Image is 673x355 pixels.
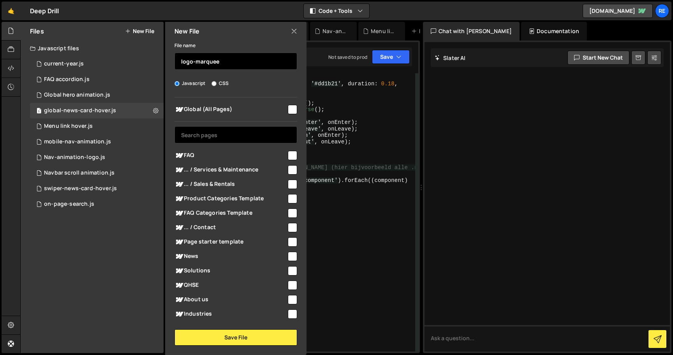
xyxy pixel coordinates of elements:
[44,123,93,130] div: Menu link hover.js
[44,185,117,192] div: swiper-news-card-hover.js
[30,87,164,103] div: 17275/47886.js
[44,76,90,83] div: FAQ accordion.js
[435,54,466,62] h2: Slater AI
[322,27,347,35] div: Nav-animation-logo.js
[30,165,164,181] div: 17275/47957.js
[30,72,164,87] div: 17275/47877.js
[44,201,94,208] div: on-page-search.js
[44,92,110,99] div: Global hero animation.js
[30,118,164,134] div: 17275/47896.js
[30,181,164,196] div: 17275/47884.js
[174,42,196,49] label: File name
[125,28,154,34] button: New File
[372,50,410,64] button: Save
[174,329,297,346] button: Save File
[30,150,164,165] div: Nav-animation-logo.js
[328,54,367,60] div: Not saved to prod
[211,79,229,87] label: CSS
[30,134,164,150] div: 17275/47883.js
[174,53,297,70] input: Name
[174,252,287,261] span: News
[174,180,287,189] span: ... / Sales & Rentals
[174,309,287,319] span: Industries
[174,105,287,114] span: Global (All Pages)
[37,108,41,115] span: 1
[30,6,59,16] div: Deep Drill
[174,281,287,290] span: QHSE
[30,56,164,72] div: 17275/47875.js
[423,22,520,41] div: Chat with [PERSON_NAME]
[521,22,587,41] div: Documentation
[21,41,164,56] div: Javascript files
[174,126,297,143] input: Search pages
[655,4,669,18] a: Re
[174,266,287,276] span: Solutions
[174,81,180,86] input: Javascript
[371,27,396,35] div: Menu link hover.js
[174,237,287,247] span: Page starter template
[411,27,444,35] div: New File
[174,194,287,203] span: Product Categories Template
[30,103,164,118] div: 17275/47885.js
[174,165,287,175] span: ... / Services & Maintenance
[44,60,84,67] div: current-year.js
[174,208,287,218] span: FAQ Categories Template
[583,4,653,18] a: [DOMAIN_NAME]
[174,295,287,304] span: About us
[174,27,199,35] h2: New File
[30,196,164,212] div: 17275/47880.js
[567,51,629,65] button: Start new chat
[44,107,116,114] div: global-news-card-hover.js
[174,151,287,160] span: FAQ
[44,154,105,161] div: Nav-animation-logo.js
[211,81,217,86] input: CSS
[174,223,287,232] span: ... / Contact
[44,138,111,145] div: mobile-nav-animation.js
[174,79,206,87] label: Javascript
[304,4,369,18] button: Code + Tools
[30,27,44,35] h2: Files
[2,2,21,20] a: 🤙
[44,170,115,177] div: Navbar scroll animation.js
